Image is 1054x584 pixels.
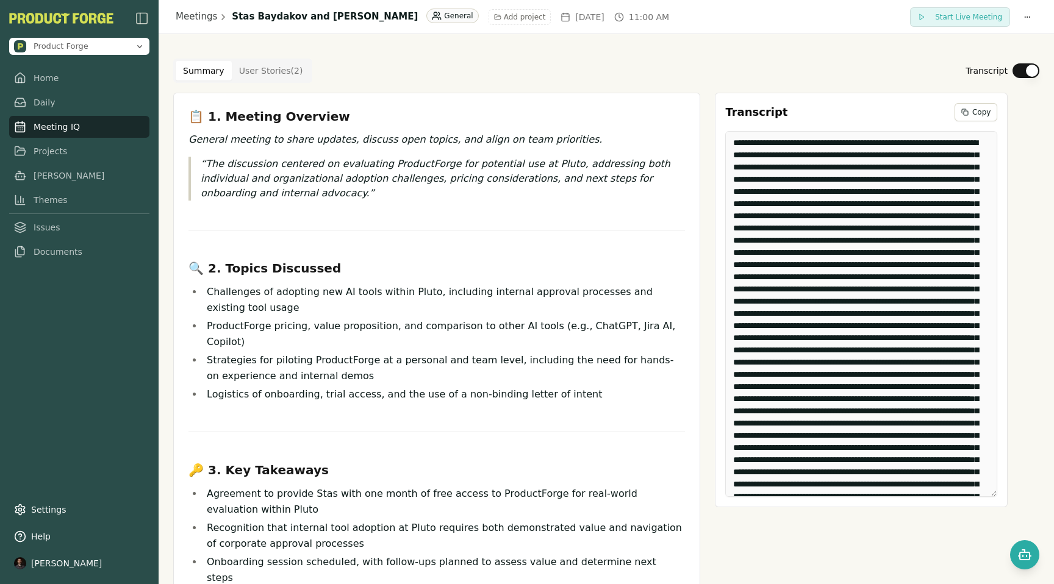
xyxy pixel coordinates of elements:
button: Summary [176,61,232,80]
h3: 🔑 3. Key Takeaways [188,461,685,479]
a: Meetings [176,10,217,24]
li: ProductForge pricing, value proposition, and comparison to other AI tools (e.g., ChatGPT, Jira AI... [203,318,685,350]
img: sidebar [135,11,149,26]
img: Product Forge [9,13,113,24]
a: Projects [9,140,149,162]
li: Challenges of adopting new AI tools within Pluto, including internal approval processes and exist... [203,284,685,316]
span: Product Forge [34,41,88,52]
a: Home [9,67,149,89]
a: [PERSON_NAME] [9,165,149,187]
li: Agreement to provide Stas with one month of free access to ProductForge for real-world evaluation... [203,486,685,518]
h3: Transcript [725,104,787,121]
button: User Stories ( 2 ) [232,61,310,80]
span: 11:00 AM [629,11,669,23]
button: [PERSON_NAME] [9,552,149,574]
button: Help [9,525,149,547]
span: Start Live Meeting [935,12,1002,22]
button: Start Live Meeting [910,7,1010,27]
span: Copy [972,107,991,117]
img: Product Forge [14,40,26,52]
h3: 🔍 2. Topics Discussed [188,260,685,277]
button: Open organization switcher [9,38,149,55]
p: The discussion centered on evaluating ProductForge for potential use at Pluto, addressing both in... [201,157,685,201]
button: Close Sidebar [135,11,149,26]
h3: 📋 1. Meeting Overview [188,108,685,125]
li: Recognition that internal tool adoption at Pluto requires both demonstrated value and navigation ... [203,520,685,552]
label: Transcript [966,65,1008,77]
button: PF-Logo [9,13,113,24]
img: profile [14,557,26,569]
h1: Stas Baydakov and [PERSON_NAME] [232,10,418,24]
em: General meeting to share updates, discuss open topics, and align on team priorities. [188,134,602,145]
li: Logistics of onboarding, trial access, and the use of a non-binding letter of intent [203,386,685,402]
a: Documents [9,241,149,263]
a: Daily [9,91,149,113]
div: General [426,9,478,23]
a: Meeting IQ [9,116,149,138]
a: Settings [9,499,149,521]
a: Issues [9,216,149,238]
a: Themes [9,189,149,211]
button: Copy [955,103,997,121]
li: Strategies for piloting ProductForge at a personal and team level, including the need for hands-o... [203,352,685,384]
span: Add project [504,12,546,22]
span: [DATE] [575,11,604,23]
button: Add project [489,9,551,25]
button: Open chat [1010,540,1039,569]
